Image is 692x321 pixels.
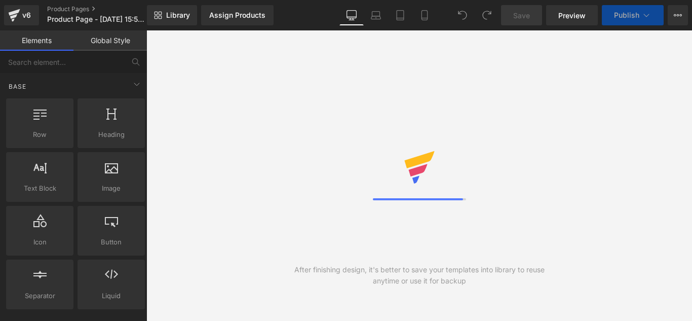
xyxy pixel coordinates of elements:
[81,129,142,140] span: Heading
[283,264,556,287] div: After finishing design, it's better to save your templates into library to reuse anytime or use i...
[614,11,639,19] span: Publish
[8,82,27,91] span: Base
[20,9,33,22] div: v6
[364,5,388,25] a: Laptop
[339,5,364,25] a: Desktop
[9,129,70,140] span: Row
[166,11,190,20] span: Library
[9,237,70,247] span: Icon
[4,5,39,25] a: v6
[9,183,70,194] span: Text Block
[477,5,497,25] button: Redo
[452,5,473,25] button: Undo
[412,5,437,25] a: Mobile
[546,5,598,25] a: Preview
[147,5,197,25] a: New Library
[388,5,412,25] a: Tablet
[602,5,664,25] button: Publish
[513,10,530,21] span: Save
[73,30,147,51] a: Global Style
[81,183,142,194] span: Image
[209,11,265,19] div: Assign Products
[81,291,142,301] span: Liquid
[47,15,144,23] span: Product Page - [DATE] 15:55:11
[47,5,164,13] a: Product Pages
[558,10,586,21] span: Preview
[81,237,142,247] span: Button
[9,291,70,301] span: Separator
[668,5,688,25] button: More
